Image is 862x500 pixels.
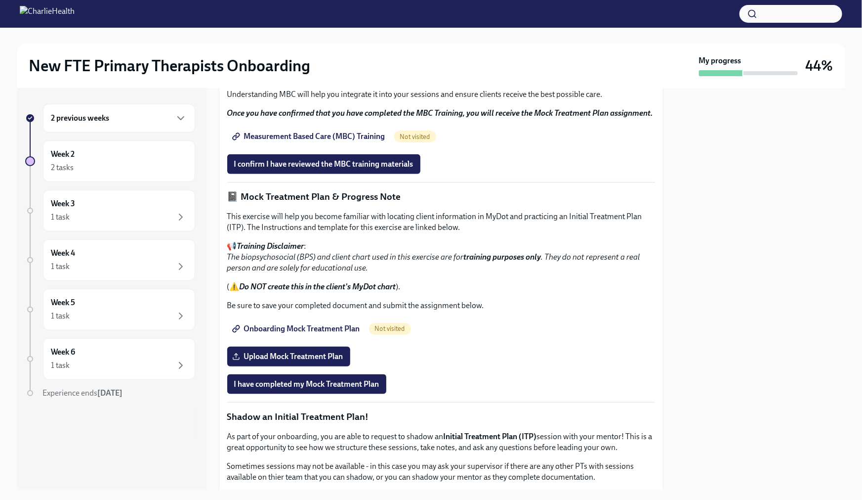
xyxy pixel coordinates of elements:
[51,360,70,371] div: 1 task
[227,108,653,118] strong: Once you have confirmed that you have completed the MBC Training, you will receive the Mock Treat...
[227,127,392,146] a: Measurement Based Care (MBC) Training
[227,410,655,423] p: Shadow an Initial Treatment Plan!
[240,282,396,291] strong: Do NOT create this in the client's MyDot chart
[227,89,655,100] p: Understanding MBC will help you integrate it into your sessions and ensure clients receive the be...
[444,432,537,441] strong: Initial Treatment Plan (ITP)
[51,297,76,308] h6: Week 5
[227,241,655,273] p: 📢 :
[98,388,123,398] strong: [DATE]
[51,198,76,209] h6: Week 3
[51,248,76,259] h6: Week 4
[806,57,833,75] h3: 44%
[237,241,304,251] strong: Training Disclaimer
[43,388,123,398] span: Experience ends
[25,338,195,380] a: Week 61 task
[227,281,655,292] p: (⚠️ ).
[227,347,350,366] label: Upload Mock Treatment Plan
[234,159,413,169] span: I confirm I have reviewed the MBC training materials
[51,347,76,358] h6: Week 6
[234,324,360,334] span: Onboarding Mock Treatment Plan
[25,289,195,330] a: Week 51 task
[25,140,195,182] a: Week 22 tasks
[29,56,311,76] h2: New FTE Primary Therapists Onboarding
[51,311,70,321] div: 1 task
[51,212,70,223] div: 1 task
[234,132,385,141] span: Measurement Based Care (MBC) Training
[227,461,655,483] p: Sometimes sessions may not be available - in this case you may ask your supervisor if there are a...
[227,319,367,339] a: Onboarding Mock Treatment Plan
[227,211,655,233] p: This exercise will help you become familiar with locating client information in MyDot and practic...
[51,261,70,272] div: 1 task
[227,374,386,394] button: I have completed my Mock Treatment Plan
[699,55,741,66] strong: My progress
[25,239,195,281] a: Week 41 task
[234,352,343,362] span: Upload Mock Treatment Plan
[234,379,379,389] span: I have completed my Mock Treatment Plan
[464,252,541,262] strong: training purposes only
[227,252,640,273] em: The biopsychosocial (BPS) and client chart used in this exercise are for . They do not represent ...
[227,431,655,453] p: As part of your onboarding, you are able to request to shadow an session with your mentor! This i...
[227,300,655,311] p: Be sure to save your completed document and submit the assignment below.
[51,162,74,173] div: 2 tasks
[227,190,655,203] p: 📓 Mock Treatment Plan & Progress Note
[51,149,75,160] h6: Week 2
[43,104,195,133] div: 2 previous weeks
[227,154,420,174] button: I confirm I have reviewed the MBC training materials
[394,133,436,140] span: Not visited
[369,325,411,332] span: Not visited
[25,190,195,231] a: Week 31 task
[51,113,110,124] h6: 2 previous weeks
[20,6,75,22] img: CharlieHealth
